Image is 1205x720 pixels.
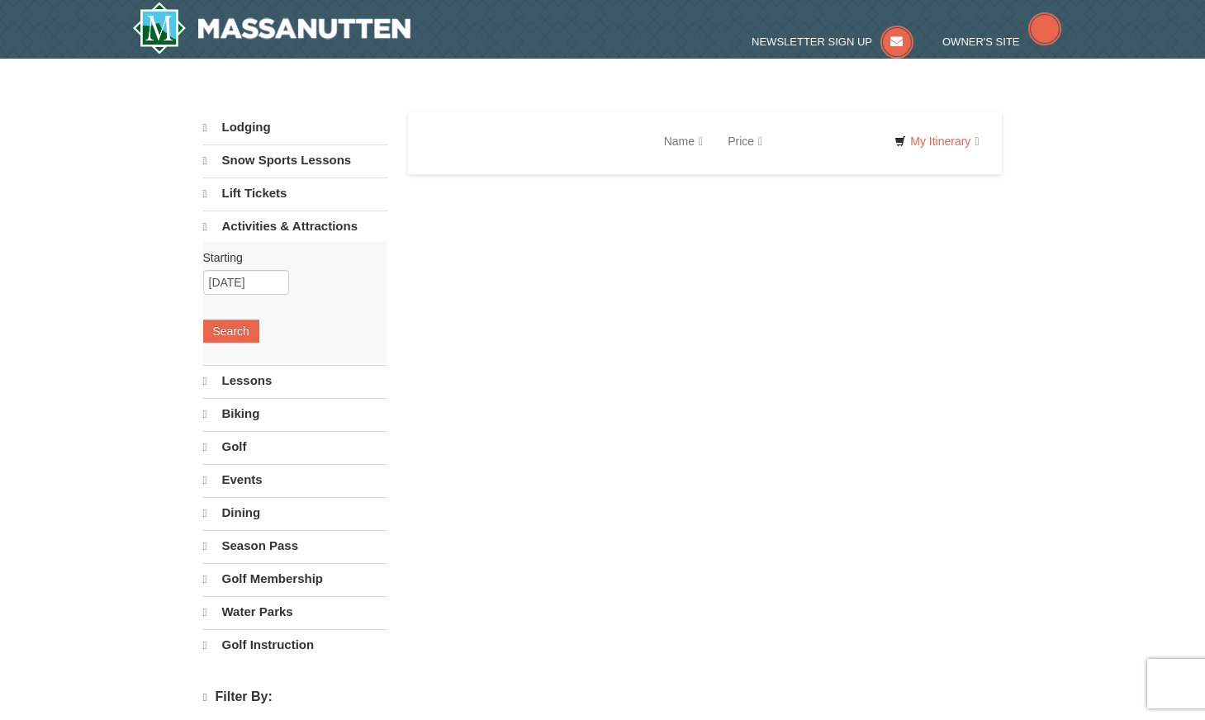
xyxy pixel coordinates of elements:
a: Golf Membership [203,563,387,594]
a: Lessons [203,365,387,396]
a: Lift Tickets [203,178,387,209]
label: Starting [203,249,375,266]
a: Newsletter Sign Up [752,36,913,48]
span: Newsletter Sign Up [752,36,872,48]
a: Owner's Site [942,36,1061,48]
a: Golf [203,431,387,462]
a: Dining [203,497,387,528]
a: Snow Sports Lessons [203,144,387,176]
img: Massanutten Resort Logo [132,2,411,54]
h4: Filter By: [203,689,387,705]
a: My Itinerary [884,129,989,154]
a: Lodging [203,112,387,143]
a: Biking [203,398,387,429]
a: Season Pass [203,530,387,561]
button: Search [203,320,259,343]
a: Water Parks [203,596,387,628]
a: Golf Instruction [203,629,387,661]
a: Massanutten Resort [132,2,411,54]
a: Price [715,125,775,158]
a: Name [652,125,715,158]
a: Activities & Attractions [203,211,387,242]
span: Owner's Site [942,36,1020,48]
a: Events [203,464,387,495]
